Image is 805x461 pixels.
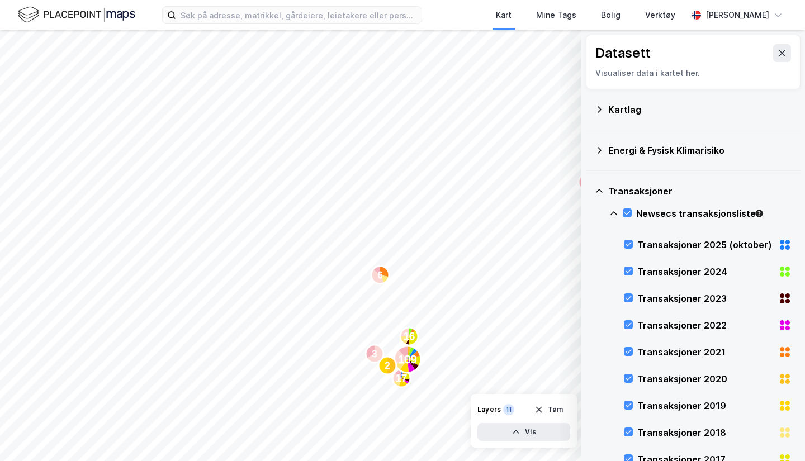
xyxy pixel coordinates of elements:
[608,184,792,198] div: Transaksjoner
[595,66,791,80] div: Visualiser data i kartet her.
[385,361,390,370] text: 2
[749,407,805,461] iframe: Chat Widget
[394,346,421,373] div: Map marker
[176,7,422,23] input: Søk på adresse, matrikkel, gårdeiere, leietakere eller personer
[601,8,621,22] div: Bolig
[637,292,774,305] div: Transaksjoner 2023
[503,404,514,415] div: 11
[636,207,792,220] div: Newsecs transaksjonsliste
[608,103,792,116] div: Kartlag
[637,426,774,439] div: Transaksjoner 2018
[477,423,570,441] button: Vis
[378,270,383,280] text: 6
[527,401,570,419] button: Tøm
[378,357,396,374] div: Map marker
[496,8,512,22] div: Kart
[637,399,774,412] div: Transaksjoner 2019
[396,373,407,384] text: 17
[637,238,774,251] div: Transaksjoner 2025 (oktober)
[404,331,415,342] text: 16
[637,265,774,278] div: Transaksjoner 2024
[754,208,764,218] div: Tooltip anchor
[637,345,774,359] div: Transaksjoner 2021
[371,266,389,284] div: Map marker
[18,5,135,25] img: logo.f888ab2527a4732fd821a326f86c7f29.svg
[366,345,383,363] div: Map marker
[608,144,792,157] div: Energi & Fysisk Klimarisiko
[645,8,675,22] div: Verktøy
[392,369,410,387] div: Map marker
[637,319,774,332] div: Transaksjoner 2022
[400,327,418,345] div: Map marker
[705,8,769,22] div: [PERSON_NAME]
[595,44,651,62] div: Datasett
[579,173,596,191] div: Map marker
[398,353,416,365] text: 109
[372,349,377,359] text: 3
[637,372,774,386] div: Transaksjoner 2020
[536,8,576,22] div: Mine Tags
[477,405,501,414] div: Layers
